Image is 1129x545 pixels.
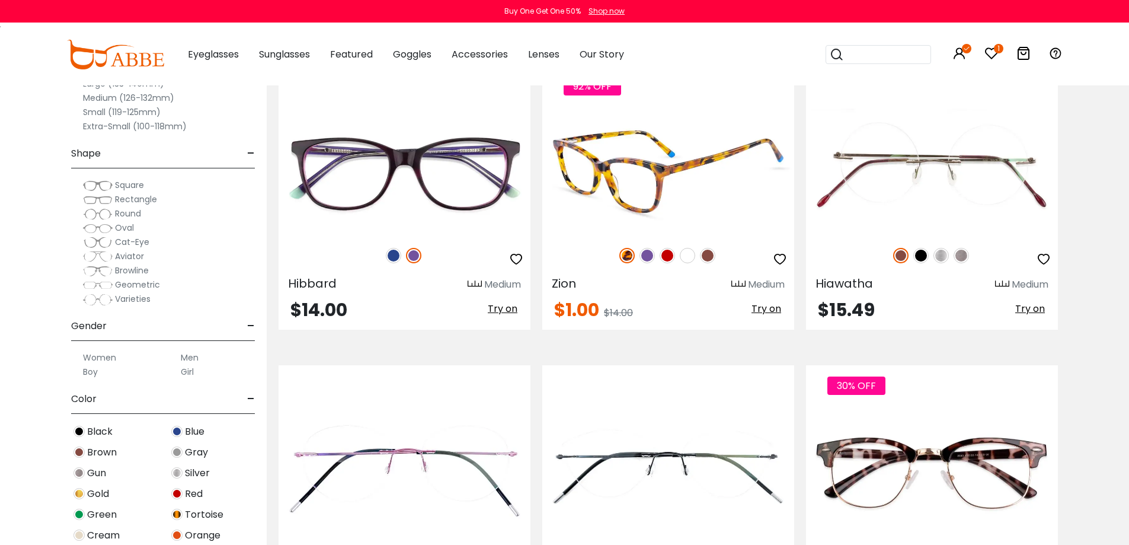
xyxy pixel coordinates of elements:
[171,530,183,541] img: Orange
[386,248,401,263] img: Blue
[87,445,117,460] span: Brown
[589,6,625,17] div: Shop now
[185,528,220,543] span: Orange
[115,279,160,291] span: Geometric
[71,139,101,168] span: Shape
[83,294,113,306] img: Varieties.png
[83,119,187,133] label: Extra-Small (100-118mm)
[1015,302,1045,315] span: Try on
[288,275,337,292] span: Hibbard
[290,297,347,323] span: $14.00
[171,447,183,458] img: Gray
[279,408,530,534] a: Purple Terrace Park - Metal ,Adjust Nose Pads
[115,179,144,191] span: Square
[564,77,621,95] span: 92% OFF
[185,508,223,522] span: Tortoise
[73,509,85,520] img: Green
[484,278,521,292] div: Medium
[806,408,1058,534] img: Leopard Iconium - Combination,Metal,Plastic ,Adjust Nose Pads
[83,265,113,277] img: Browline.png
[406,248,421,263] img: Purple
[71,312,107,340] span: Gender
[1012,278,1048,292] div: Medium
[748,278,785,292] div: Medium
[115,193,157,205] span: Rectangle
[71,385,97,413] span: Color
[680,248,695,263] img: White
[639,248,655,263] img: Purple
[504,6,581,17] div: Buy One Get One 50%
[528,47,559,61] span: Lenses
[73,447,85,458] img: Brown
[83,251,113,263] img: Aviator.png
[468,280,482,289] img: size ruler
[115,250,144,262] span: Aviator
[73,467,85,479] img: Gun
[171,426,183,437] img: Blue
[393,47,431,61] span: Goggles
[115,264,149,276] span: Browline
[484,301,521,317] button: Try on
[619,248,635,263] img: Leopard
[893,248,909,263] img: Brown
[748,301,785,317] button: Try on
[1012,301,1048,317] button: Try on
[181,350,199,365] label: Men
[259,47,310,61] span: Sunglasses
[806,109,1058,235] img: Brown Hiawatha - Metal ,Adjust Nose Pads
[330,47,373,61] span: Featured
[87,466,106,480] span: Gun
[87,508,117,522] span: Green
[580,47,624,61] span: Our Story
[700,248,715,263] img: Brown
[115,293,151,305] span: Varieties
[279,109,530,235] img: Purple Hibbard - Acetate ,Eyeglasses
[452,47,508,61] span: Accessories
[933,248,949,263] img: Silver
[554,297,599,323] span: $1.00
[815,275,873,292] span: Hiawatha
[83,91,174,105] label: Medium (126-132mm)
[83,237,113,248] img: Cat-Eye.png
[185,425,204,439] span: Blue
[247,312,255,340] span: -
[83,194,113,206] img: Rectangle.png
[73,530,85,541] img: Cream
[73,488,85,499] img: Gold
[731,280,746,289] img: size ruler
[954,248,969,263] img: Gun
[488,302,517,315] span: Try on
[181,365,194,379] label: Girl
[818,297,875,323] span: $15.49
[660,248,675,263] img: Red
[83,180,113,192] img: Square.png
[83,365,98,379] label: Boy
[115,222,134,234] span: Oval
[542,408,794,534] img: Black Huguenot - Metal ,Adjust Nose Pads
[67,40,164,69] img: abbeglasses.com
[171,509,183,520] img: Tortoise
[87,425,113,439] span: Black
[83,208,113,220] img: Round.png
[87,487,109,501] span: Gold
[995,280,1009,289] img: size ruler
[185,487,203,501] span: Red
[984,49,999,62] a: 1
[185,466,210,480] span: Silver
[994,44,1003,53] i: 1
[115,236,149,248] span: Cat-Eye
[115,208,141,219] span: Round
[87,528,120,543] span: Cream
[751,302,781,315] span: Try on
[83,350,116,365] label: Women
[247,385,255,413] span: -
[542,109,794,235] img: Purple Zion - Acetate ,Universal Bridge Fit
[827,377,885,395] span: 30% OFF
[83,105,161,119] label: Small (119-125mm)
[583,6,625,16] a: Shop now
[171,467,183,479] img: Silver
